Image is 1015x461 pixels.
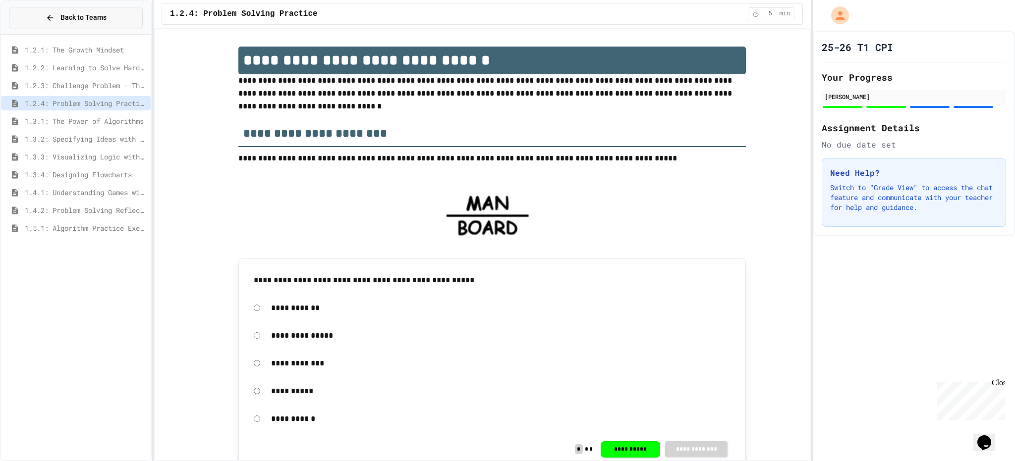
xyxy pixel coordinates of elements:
span: 1.2.2: Learning to Solve Hard Problems [25,62,147,73]
h2: Your Progress [822,70,1006,84]
span: min [779,10,790,18]
iframe: chat widget [973,421,1005,451]
span: 5 [762,10,778,18]
span: 1.2.1: The Growth Mindset [25,45,147,55]
span: 1.3.2: Specifying Ideas with Pseudocode [25,134,147,144]
span: 1.3.1: The Power of Algorithms [25,116,147,126]
span: Back to Teams [60,12,107,23]
span: 1.2.4: Problem Solving Practice [170,8,318,20]
h1: 25-26 T1 CPI [822,40,893,54]
h3: Need Help? [830,167,998,179]
h2: Assignment Details [822,121,1006,135]
div: Chat with us now!Close [4,4,68,63]
button: Back to Teams [9,7,143,28]
p: Switch to "Grade View" to access the chat feature and communicate with your teacher for help and ... [830,183,998,212]
span: 1.4.1: Understanding Games with Flowcharts [25,187,147,198]
span: 1.3.3: Visualizing Logic with Flowcharts [25,152,147,162]
div: No due date set [822,139,1006,151]
div: [PERSON_NAME] [825,92,1003,101]
iframe: chat widget [933,378,1005,420]
span: 1.2.4: Problem Solving Practice [25,98,147,108]
span: 1.3.4: Designing Flowcharts [25,169,147,180]
span: 1.5.1: Algorithm Practice Exercises [25,223,147,233]
div: My Account [821,4,851,27]
span: 1.2.3: Challenge Problem - The Bridge [25,80,147,91]
span: 1.4.2: Problem Solving Reflection [25,205,147,215]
